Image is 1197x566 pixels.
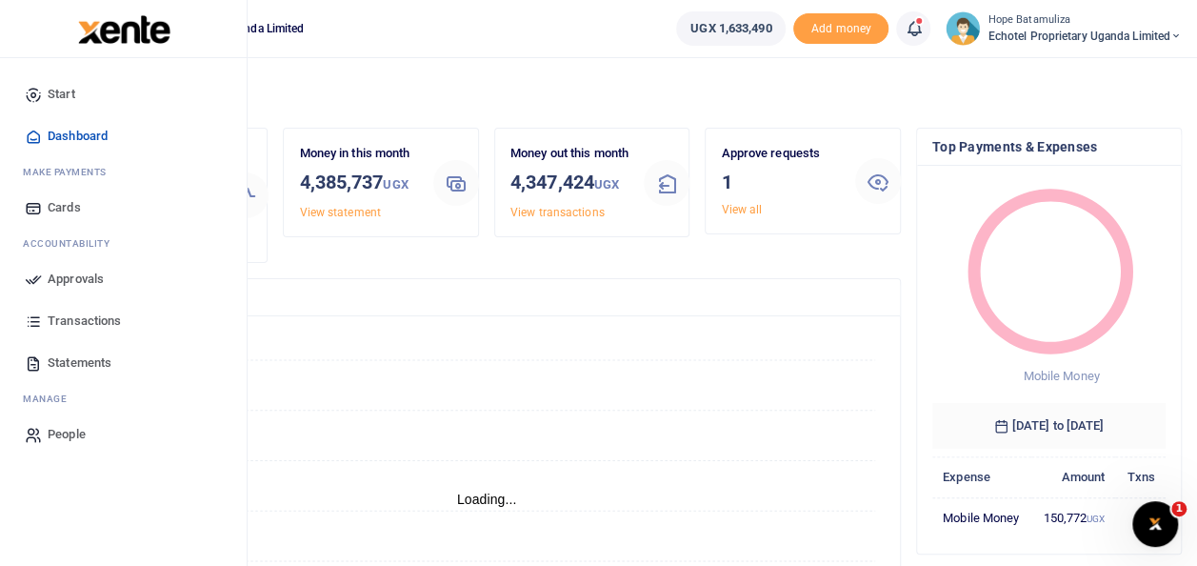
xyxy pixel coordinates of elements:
img: profile-user [946,11,980,46]
a: View transactions [510,206,605,219]
li: Ac [15,229,231,258]
span: Approvals [48,270,104,289]
a: Approvals [15,258,231,300]
small: Hope Batamuliza [988,12,1182,29]
small: UGX [383,177,408,192]
th: Txns [1115,456,1166,497]
a: View all [721,203,762,216]
h4: Hello Hope [72,82,1182,103]
a: View statement [299,206,380,219]
span: 1 [1171,501,1187,516]
a: Dashboard [15,115,231,157]
a: Start [15,73,231,115]
h4: Top Payments & Expenses [932,136,1166,157]
span: Start [48,85,75,104]
td: 150,772 [1031,497,1116,537]
td: Mobile Money [932,497,1031,537]
li: M [15,384,231,414]
a: Transactions [15,300,231,342]
span: UGX 1,633,490 [690,19,771,38]
h6: [DATE] to [DATE] [932,403,1166,449]
a: profile-user Hope Batamuliza Echotel Proprietary Uganda Limited [946,11,1182,46]
td: 3 [1115,497,1166,537]
span: Add money [793,13,888,45]
a: Cards [15,187,231,229]
a: UGX 1,633,490 [676,11,786,46]
a: People [15,414,231,455]
h3: 4,385,737 [299,168,418,199]
li: M [15,157,231,187]
a: Add money [793,20,888,34]
small: UGX [594,177,619,192]
a: logo-small logo-large logo-large [76,21,170,35]
img: logo-large [78,15,170,44]
span: Cards [48,198,81,217]
span: People [48,425,86,444]
text: Loading... [457,492,517,507]
span: Transactions [48,312,121,331]
span: ake Payments [32,165,107,179]
span: Echotel Proprietary Uganda Limited [988,28,1182,45]
h4: Transactions Overview [89,287,885,308]
h3: 1 [721,168,840,196]
span: countability [37,236,110,251]
th: Expense [932,456,1031,497]
span: anage [32,392,68,406]
h3: 4,347,424 [510,168,629,199]
th: Amount [1031,456,1116,497]
span: Statements [48,354,111,373]
p: Money in this month [299,144,418,164]
a: Statements [15,342,231,384]
span: Dashboard [48,127,108,146]
span: Mobile Money [1023,369,1099,383]
small: UGX [1087,514,1105,524]
li: Wallet ballance [668,11,793,46]
p: Money out this month [510,144,629,164]
li: Toup your wallet [793,13,888,45]
p: Approve requests [721,144,840,164]
iframe: Intercom live chat [1132,501,1178,547]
